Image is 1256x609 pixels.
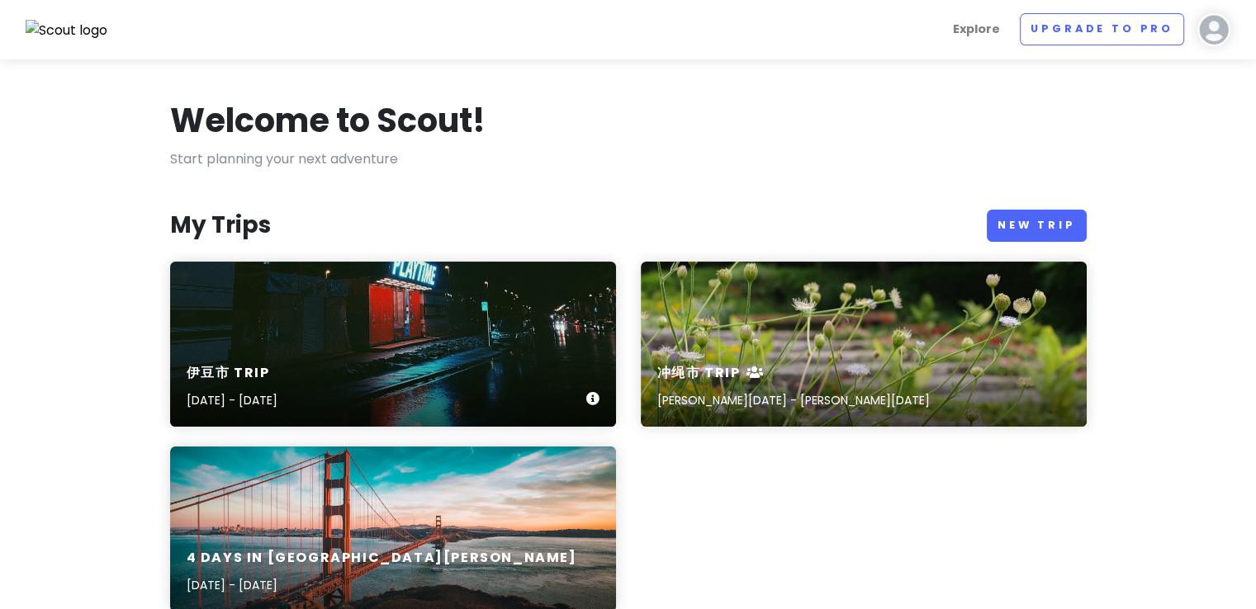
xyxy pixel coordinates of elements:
p: Start planning your next adventure [170,149,1087,170]
h6: 冲绳市 Trip [657,365,930,382]
a: Upgrade to Pro [1020,13,1184,45]
a: A bunch of flowers that are in the grass冲绳市 Trip[PERSON_NAME][DATE] - [PERSON_NAME][DATE] [641,262,1087,427]
p: [DATE] - [DATE] [187,576,577,594]
a: Explore [946,13,1007,45]
a: New Trip [987,210,1087,242]
p: [DATE] - [DATE] [187,391,277,409]
h6: 4 Days in [GEOGRAPHIC_DATA][PERSON_NAME] [187,550,577,567]
img: User profile [1197,13,1230,46]
h3: My Trips [170,210,271,240]
h1: Welcome to Scout! [170,99,486,142]
h6: 伊豆市 Trip [187,365,277,382]
a: red and white building during night time伊豆市 Trip[DATE] - [DATE] [170,262,616,427]
p: [PERSON_NAME][DATE] - [PERSON_NAME][DATE] [657,391,930,409]
img: Scout logo [26,20,108,41]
